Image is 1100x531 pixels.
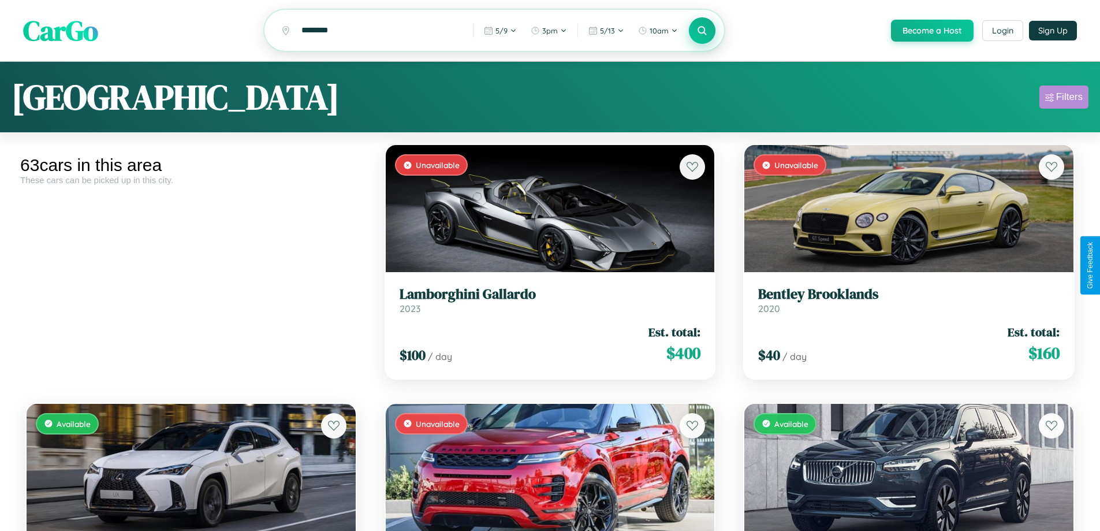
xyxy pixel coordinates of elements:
[1086,242,1094,289] div: Give Feedback
[20,175,362,185] div: These cars can be picked up in this city.
[495,26,508,35] span: 5 / 9
[583,21,630,40] button: 5/13
[758,346,780,365] span: $ 40
[1029,21,1077,40] button: Sign Up
[525,21,573,40] button: 3pm
[650,26,669,35] span: 10am
[23,12,98,50] span: CarGo
[648,324,700,340] span: Est. total:
[400,346,426,365] span: $ 100
[1008,324,1060,340] span: Est. total:
[600,26,615,35] span: 5 / 13
[478,21,523,40] button: 5/9
[416,419,460,429] span: Unavailable
[416,160,460,170] span: Unavailable
[758,286,1060,314] a: Bentley Brooklands2020
[20,155,362,175] div: 63 cars in this area
[782,351,807,362] span: / day
[542,26,558,35] span: 3pm
[1056,91,1083,103] div: Filters
[774,419,808,429] span: Available
[632,21,684,40] button: 10am
[57,419,91,429] span: Available
[982,20,1023,41] button: Login
[400,286,701,314] a: Lamborghini Gallardo2023
[1039,86,1088,109] button: Filters
[758,286,1060,303] h3: Bentley Brooklands
[428,351,452,362] span: / day
[400,303,420,314] span: 2023
[891,20,974,42] button: Become a Host
[666,341,700,365] span: $ 400
[400,286,701,303] h3: Lamborghini Gallardo
[12,73,340,121] h1: [GEOGRAPHIC_DATA]
[1028,341,1060,365] span: $ 160
[774,160,818,170] span: Unavailable
[758,303,780,314] span: 2020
